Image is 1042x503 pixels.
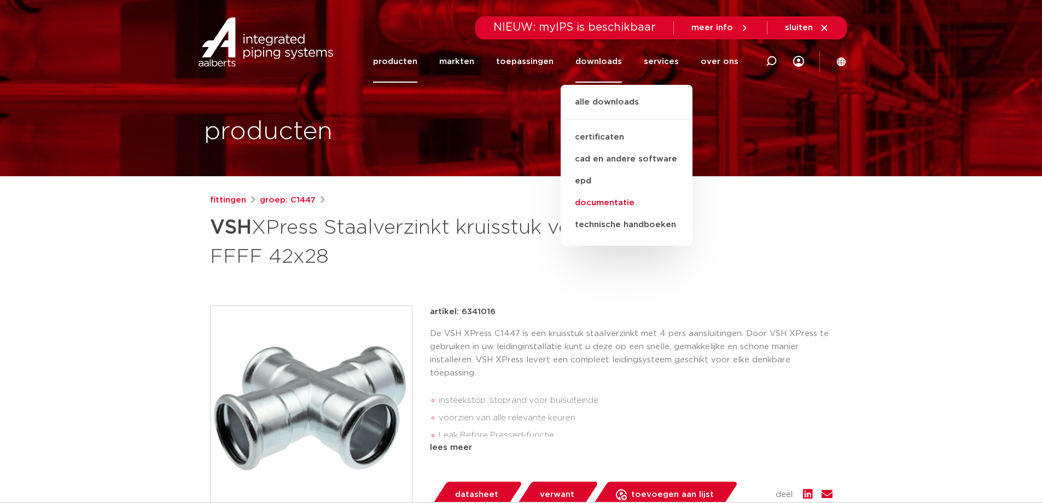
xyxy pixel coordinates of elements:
[204,114,333,149] h1: producten
[575,41,622,83] a: downloads
[701,41,738,83] a: over ons
[561,96,692,120] a: alle downloads
[210,218,252,238] strong: VSH
[785,24,813,32] span: sluiten
[561,148,692,170] a: cad en andere software
[776,488,794,501] span: deel:
[439,427,833,444] li: Leak Before Pressed-functie
[260,194,316,207] a: groep: C1447
[210,211,621,270] h1: XPress Staalverzinkt kruisstuk verloop FFFF 42x28
[430,305,496,319] p: artikel: 6341016
[691,24,733,32] span: meer info
[561,192,692,214] a: documentatie
[373,41,738,83] nav: Menu
[496,41,554,83] a: toepassingen
[373,41,417,83] a: producten
[430,441,833,454] div: lees meer
[644,41,679,83] a: services
[430,327,833,380] p: De VSH XPress C1447 is een kruisstuk staalverzinkt met 4 pers aansluitingen. Door VSH XPress te g...
[561,214,692,236] a: technische handboeken
[210,194,246,207] a: fittingen
[561,170,692,192] a: epd
[691,23,749,33] a: meer info
[493,22,656,33] span: NIEUW: myIPS is beschikbaar
[439,392,833,409] li: insteekstop: stoprand voor buisuiteinde
[439,41,474,83] a: markten
[439,409,833,427] li: voorzien van alle relevante keuren
[785,23,829,33] a: sluiten
[561,126,692,148] a: certificaten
